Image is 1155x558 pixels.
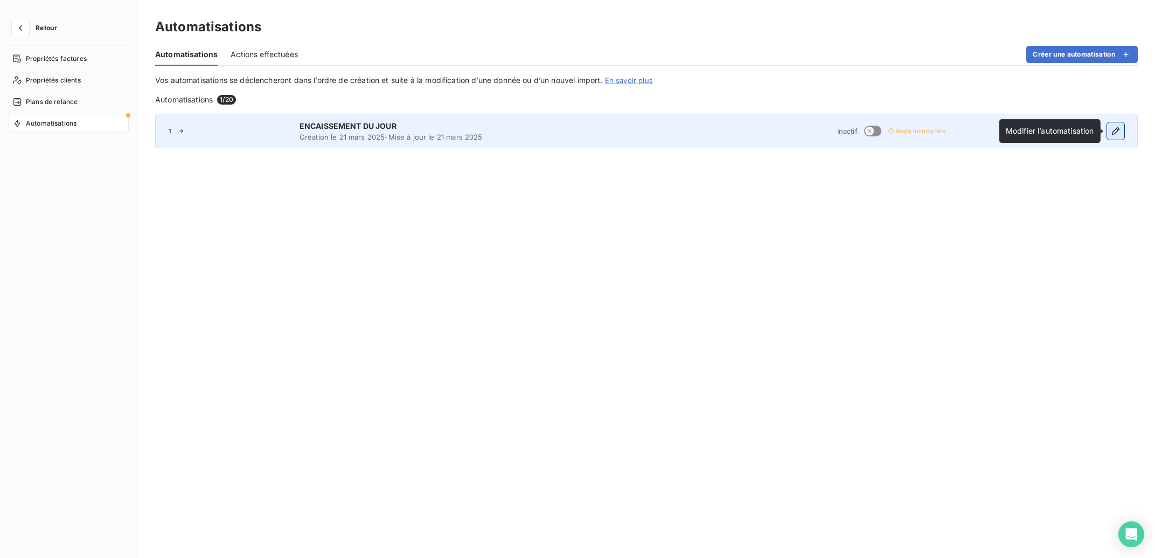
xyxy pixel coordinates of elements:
span: Inactif [837,127,858,135]
span: Propriétés clients [26,75,81,85]
span: Création le 21 mars 2025 - Mise à jour le 21 mars 2025 [300,133,645,141]
span: Retour [36,25,57,31]
a: Plans de relance [9,93,129,111]
span: Automatisations [155,94,213,105]
a: Propriétés factures [9,50,129,67]
span: 1 [169,128,171,134]
span: Automatisations [155,49,218,60]
button: Retour [9,19,66,37]
span: Actions effectuées [231,49,298,60]
a: Propriétés clients [9,72,129,89]
h3: Automatisations [155,17,261,37]
a: Automatisations [9,115,129,132]
span: Vos automatisations se déclencheront dans l’ordre de création et suite à la modification d’une do... [155,75,603,85]
span: Automatisations [26,119,76,128]
span: Modifier l’automatisation [1006,126,1094,135]
button: Créer une automatisation [1026,46,1138,63]
a: En savoir plus [605,76,653,85]
span: Plans de relance [26,97,78,107]
span: 1 / 20 [217,95,236,105]
span: Propriétés factures [26,54,87,64]
span: Règle incomplète [895,128,945,134]
div: Open Intercom Messenger [1118,521,1144,547]
span: ENCAISSEMENT DU JOUR [300,121,645,132]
